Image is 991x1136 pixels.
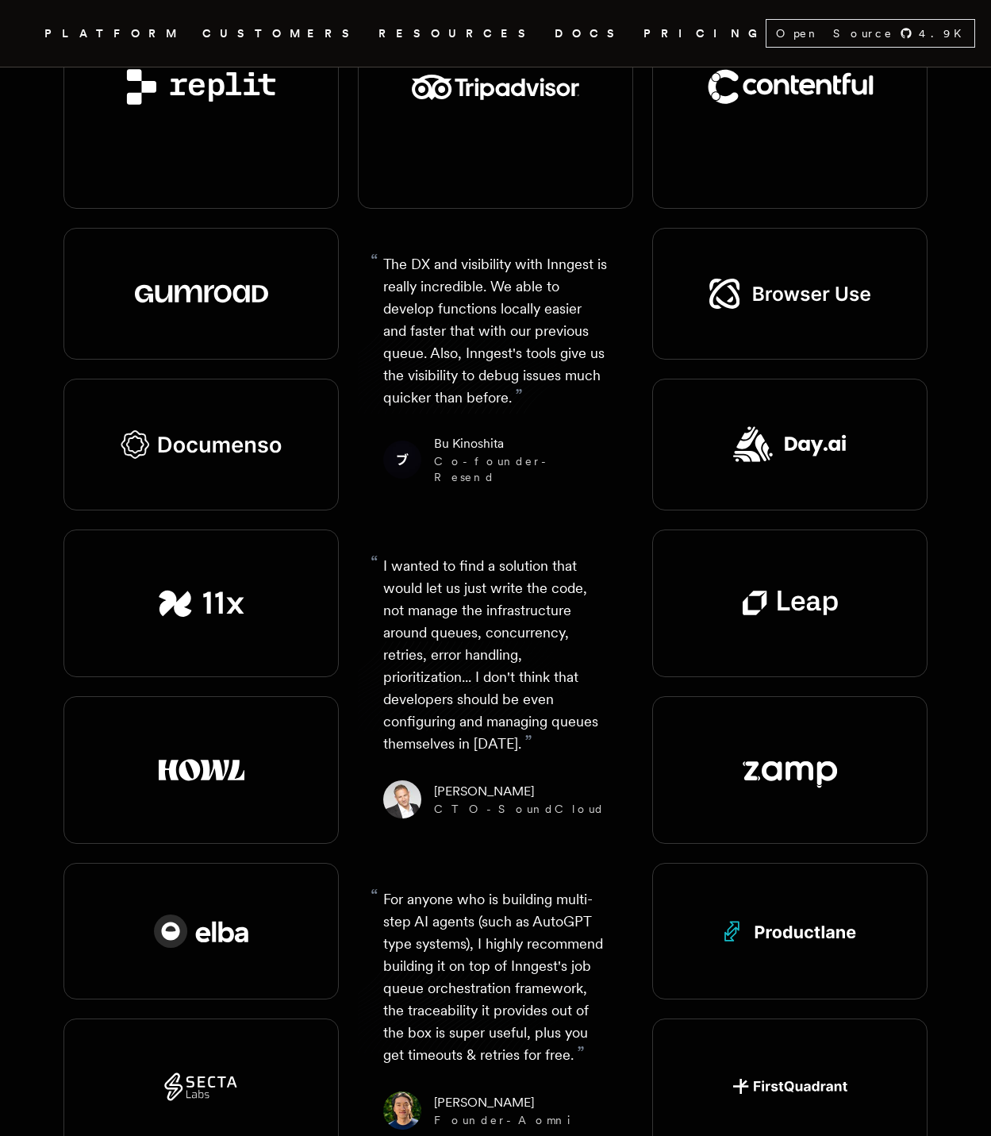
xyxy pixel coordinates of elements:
img: Documenso [121,429,282,460]
img: TripAdvisor [412,75,579,100]
a: CUSTOMERS [202,24,359,44]
button: PLATFORM [44,24,183,44]
div: Bu Kinoshita [434,434,608,453]
span: “ [371,891,378,901]
img: Zamp [743,751,838,788]
img: Image of Bu Kinoshita [383,441,421,479]
p: The DX and visibility with Inngest is really incredible. We able to develop functions locally eas... [383,253,608,409]
a: PRICING [643,24,766,44]
img: Image of David Zhang [383,1092,421,1130]
span: ” [577,1042,585,1065]
img: Contenful [706,69,874,105]
img: FirstQuadrant.ai [733,1079,847,1094]
span: “ [371,256,378,266]
img: Day.ai [733,426,847,463]
p: For anyone who is building multi-step AI agents (such as AutoGPT type systems), I highly recommen... [383,888,608,1066]
img: 11x [159,588,244,618]
div: [PERSON_NAME] [434,1093,580,1112]
img: Elba [154,915,249,948]
p: I wanted to find a solution that would let us just write the code, not manage the infrastructure ... [383,555,608,755]
div: CTO - SoundCloud [434,801,605,817]
img: Secta.ai [163,1072,240,1101]
img: Replit [94,37,308,137]
div: Founder - Aomni [434,1112,580,1128]
span: Open Source [776,25,893,41]
span: 4.9 K [919,25,971,41]
img: Gumroad [135,284,268,303]
span: ” [524,730,532,753]
img: Browser Use [709,279,871,309]
div: Co-founder - Resend [434,453,608,485]
span: “ [371,558,378,568]
img: Image of Matthew Drooker [383,780,421,818]
img: Productlane [724,918,857,944]
img: Howl [159,759,244,781]
div: [PERSON_NAME] [434,782,605,801]
button: RESOURCES [378,24,536,44]
img: Leap [743,591,838,615]
a: DOCS [555,24,624,44]
span: ” [515,384,523,407]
